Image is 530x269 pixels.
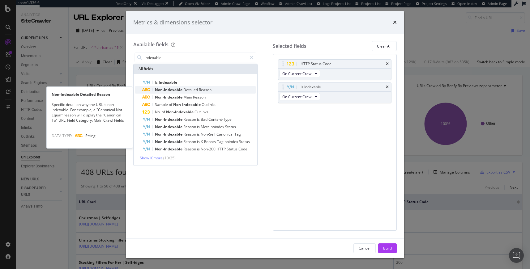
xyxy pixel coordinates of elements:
[47,92,133,97] div: Non-Indexable Detailed Reason
[238,146,247,152] span: Code
[183,117,197,122] span: Reason
[239,139,250,144] span: Status
[202,102,216,107] span: Outlinks
[134,64,257,74] div: All fields
[197,117,201,122] span: is
[386,62,389,66] div: times
[509,248,524,263] div: Open Intercom Messenger
[199,87,212,92] span: Reason
[155,117,183,122] span: Non-Indexable
[183,95,193,100] span: Main
[183,124,197,129] span: Reason
[169,102,173,107] span: of
[278,59,392,80] div: HTTP Status CodetimesOn Current Crawl
[155,132,183,137] span: Non-Indexable
[197,146,201,152] span: is
[183,87,199,92] span: Detailed
[201,124,211,129] span: Meta
[393,19,397,27] div: times
[278,82,392,103] div: Is IndexabletimesOn Current Crawl
[194,109,208,115] span: Outlinks
[166,109,194,115] span: Non-Indexable
[163,155,176,161] span: ( 10 / 25 )
[183,146,197,152] span: Reason
[301,61,331,67] div: HTTP Status Code
[211,124,225,129] span: noindex
[372,41,397,51] button: Clear All
[378,243,397,253] button: Build
[144,53,247,62] input: Search by field name
[140,155,163,161] span: Show 10 more
[155,146,183,152] span: Non-Indexable
[155,139,183,144] span: Non-Indexable
[377,44,391,49] div: Clear All
[227,146,238,152] span: Status
[225,124,236,129] span: Status
[197,132,201,137] span: is
[47,102,133,123] div: Specific detail on why the URL is non-indexable. For example, a "Canonical Not Equal" reason will...
[282,94,312,99] span: On Current Crawl
[216,132,234,137] span: Canonical
[173,102,202,107] span: Non-Indexable
[155,102,169,107] span: Sample
[155,109,162,115] span: No.
[216,146,227,152] span: HTTP
[133,41,169,48] div: Available fields
[201,132,216,137] span: Non-Self
[126,11,404,258] div: modal
[183,132,197,137] span: Reason
[359,246,370,251] div: Cancel
[197,124,201,129] span: is
[353,243,376,253] button: Cancel
[155,95,183,100] span: Non-Indexable
[208,117,232,122] span: Content-Type
[234,132,241,137] span: Tag
[280,93,320,100] button: On Current Crawl
[224,139,239,144] span: noindex
[197,139,201,144] span: is
[193,95,206,100] span: Reason
[383,246,392,251] div: Build
[155,124,183,129] span: Non-Indexable
[155,80,159,85] span: Is
[386,85,389,89] div: times
[201,117,208,122] span: Bad
[133,19,212,27] div: Metrics & dimensions selector
[273,43,306,50] div: Selected fields
[159,80,177,85] span: Indexable
[162,109,166,115] span: of
[155,87,183,92] span: Non-Indexable
[301,84,321,90] div: Is Indexable
[201,139,224,144] span: X-Robots-Tag
[201,146,216,152] span: Non-200
[280,70,320,77] button: On Current Crawl
[282,71,312,76] span: On Current Crawl
[183,139,197,144] span: Reason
